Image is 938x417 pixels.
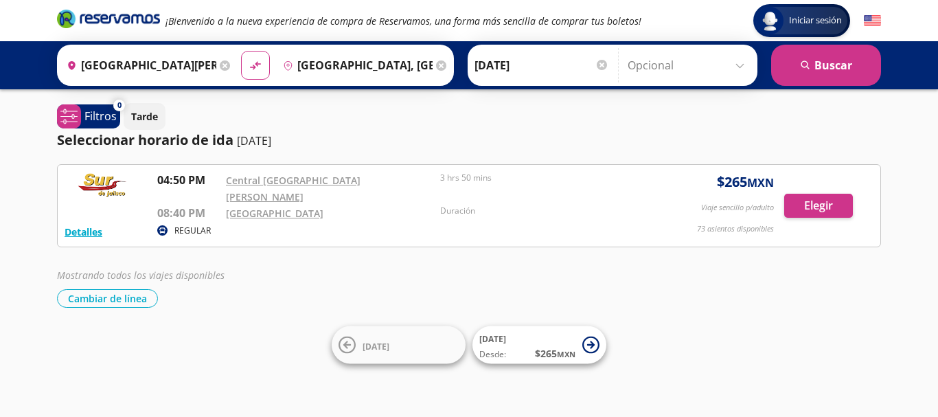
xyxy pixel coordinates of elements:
[57,104,120,128] button: 0Filtros
[237,133,271,149] p: [DATE]
[717,172,774,192] span: $ 265
[784,194,853,218] button: Elegir
[557,349,575,359] small: MXN
[226,174,361,203] a: Central [GEOGRAPHIC_DATA][PERSON_NAME]
[535,346,575,361] span: $ 265
[472,326,606,364] button: [DATE]Desde:$265MXN
[124,103,165,130] button: Tarde
[157,172,219,188] p: 04:50 PM
[628,48,751,82] input: Opcional
[226,207,323,220] a: [GEOGRAPHIC_DATA]
[65,172,140,199] img: RESERVAMOS
[57,130,233,150] p: Seleccionar horario de ida
[57,8,160,29] i: Brand Logo
[440,172,648,184] p: 3 hrs 50 mins
[697,223,774,235] p: 73 asientos disponibles
[363,340,389,352] span: [DATE]
[57,269,225,282] em: Mostrando todos los viajes disponibles
[479,348,506,361] span: Desde:
[84,108,117,124] p: Filtros
[57,8,160,33] a: Brand Logo
[277,48,433,82] input: Buscar Destino
[474,48,609,82] input: Elegir Fecha
[701,202,774,214] p: Viaje sencillo p/adulto
[117,100,122,111] span: 0
[174,225,211,237] p: REGULAR
[771,45,881,86] button: Buscar
[479,333,506,345] span: [DATE]
[131,109,158,124] p: Tarde
[65,225,102,239] button: Detalles
[440,205,648,217] p: Duración
[57,289,158,308] button: Cambiar de línea
[783,14,847,27] span: Iniciar sesión
[157,205,219,221] p: 08:40 PM
[747,175,774,190] small: MXN
[332,326,466,364] button: [DATE]
[864,12,881,30] button: English
[165,14,641,27] em: ¡Bienvenido a la nueva experiencia de compra de Reservamos, una forma más sencilla de comprar tus...
[61,48,216,82] input: Buscar Origen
